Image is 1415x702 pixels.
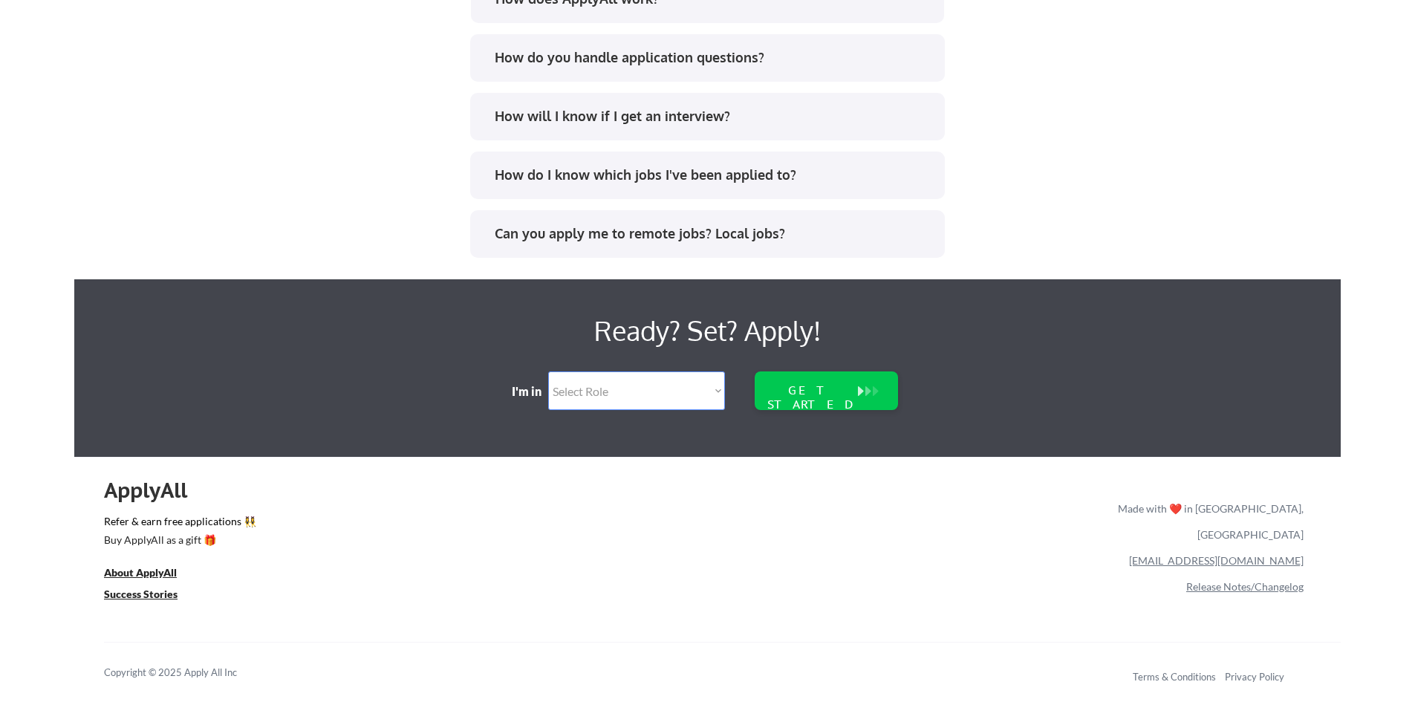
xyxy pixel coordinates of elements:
div: I'm in [512,383,552,400]
a: Buy ApplyAll as a gift 🎁 [104,532,253,550]
div: GET STARTED [764,383,859,412]
div: ApplyAll [104,478,204,503]
a: Refer & earn free applications 👯‍♀️ [104,516,807,532]
div: How do you handle application questions? [495,48,931,67]
a: Privacy Policy [1225,671,1284,683]
div: How do I know which jobs I've been applied to? [495,166,931,184]
div: Copyright © 2025 Apply All Inc [104,666,275,680]
div: Buy ApplyAll as a gift 🎁 [104,535,253,545]
div: Can you apply me to remote jobs? Local jobs? [495,224,931,243]
a: Success Stories [104,586,198,605]
u: About ApplyAll [104,566,177,579]
div: How will I know if I get an interview? [495,107,931,126]
a: Terms & Conditions [1133,671,1216,683]
u: Success Stories [104,588,178,600]
a: About ApplyAll [104,565,198,583]
a: Release Notes/Changelog [1186,580,1304,593]
div: Made with ❤️ in [GEOGRAPHIC_DATA], [GEOGRAPHIC_DATA] [1112,495,1304,547]
div: Ready? Set? Apply! [282,309,1133,352]
a: [EMAIL_ADDRESS][DOMAIN_NAME] [1129,554,1304,567]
